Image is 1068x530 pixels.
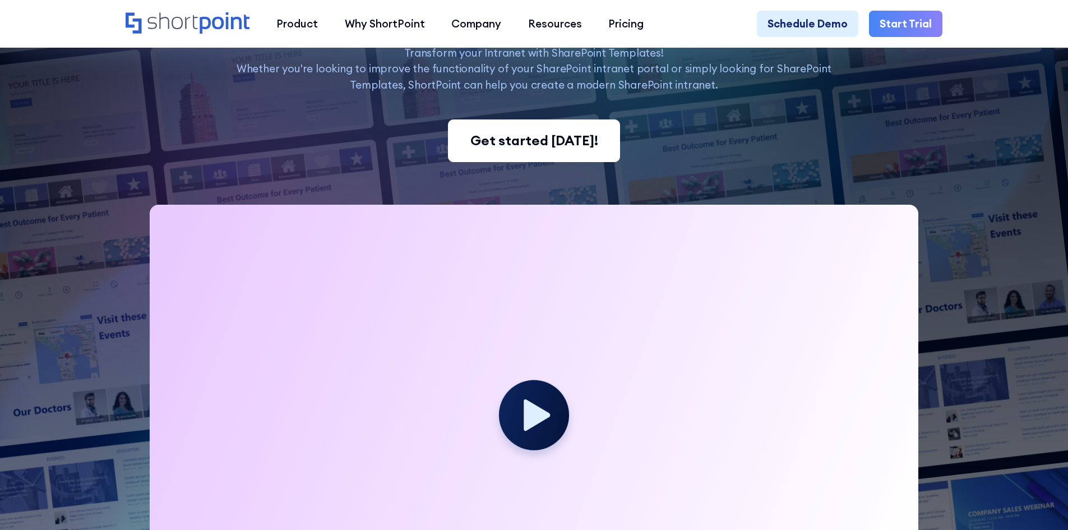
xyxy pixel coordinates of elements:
p: Transform your Intranet with SharePoint Templates! Whether you're looking to improve the function... [221,45,846,93]
div: Why ShortPoint [345,16,425,32]
a: Home [126,12,249,35]
a: Why ShortPoint [331,11,438,38]
a: Get started [DATE]! [448,119,619,162]
div: Product [276,16,318,32]
div: Get started [DATE]! [470,131,598,151]
div: วิดเจ็ตการแชท [1012,476,1068,530]
div: Company [451,16,501,32]
a: Company [438,11,515,38]
a: Resources [515,11,595,38]
a: Product [263,11,331,38]
a: Start Trial [869,11,942,38]
div: Pricing [608,16,644,32]
a: Pricing [595,11,658,38]
div: Resources [528,16,582,32]
a: Schedule Demo [757,11,858,38]
iframe: Chat Widget [1012,476,1068,530]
